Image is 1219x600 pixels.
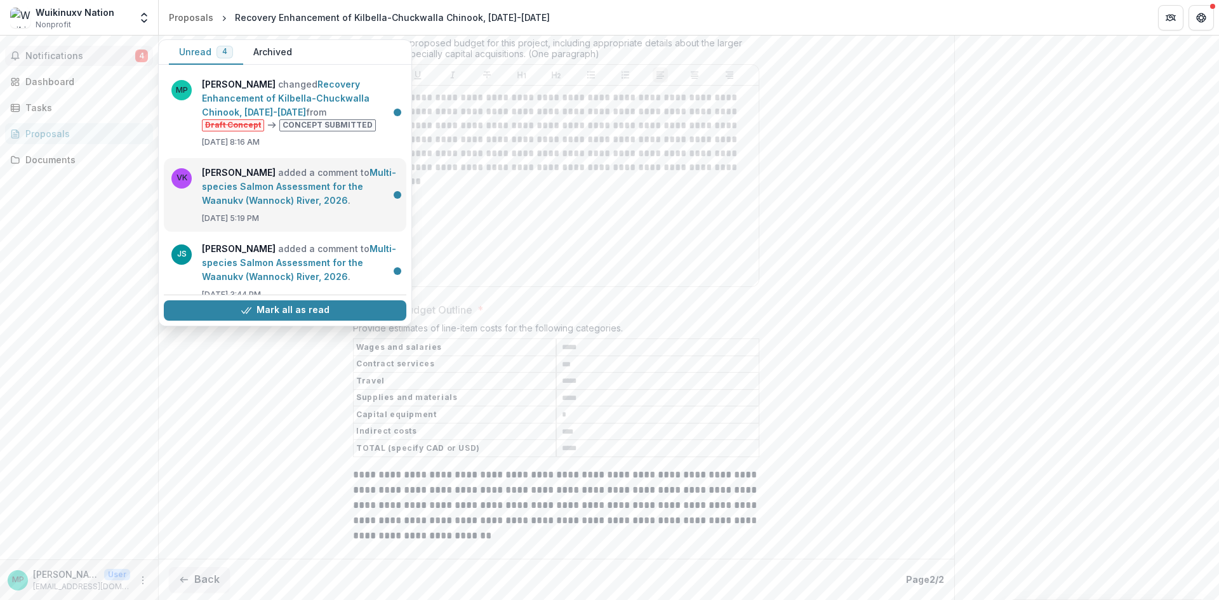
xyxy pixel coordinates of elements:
button: Mark all as read [164,300,406,321]
div: Dashboard [25,75,143,88]
div: Proposals [169,11,213,24]
div: Provide estimates of line-item costs for the following categories. [353,323,759,338]
button: Archived [243,40,302,65]
button: Partners [1158,5,1183,30]
span: Notifications [25,51,135,62]
div: Wuikinuxv Nation [36,6,114,19]
div: Recovery Enhancement of Kilbella-Chuckwalla Chinook, [DATE]-[DATE] [235,11,550,24]
button: Strike [479,67,495,83]
nav: breadcrumb [164,8,555,27]
img: Wuikinuxv Nation [10,8,30,28]
th: Supplies and materials [354,389,557,406]
p: [PERSON_NAME] [33,568,99,581]
button: Italicize [445,67,460,83]
button: More [135,573,150,588]
th: Travel [354,373,557,390]
p: 6. Project Budget Outline [353,302,472,317]
button: Ordered List [618,67,633,83]
a: Proposals [5,123,153,144]
button: Align Left [653,67,668,83]
a: Multi-species Salmon Assessment for the Waanukv (Wannock) River, 2026 [202,167,396,206]
button: Get Help [1189,5,1214,30]
button: Align Right [722,67,737,83]
p: Page 2 / 2 [906,573,944,586]
div: Documents [25,153,143,166]
button: Heading 2 [549,67,564,83]
a: Tasks [5,97,153,118]
div: Describe the proposed budget for this project, including appropriate details about the larger cos... [353,37,759,64]
div: Tasks [25,101,143,114]
span: Nonprofit [36,19,71,30]
th: Indirect costs [354,423,557,440]
button: Align Center [687,67,702,83]
p: changed from [202,77,399,131]
p: added a comment to . [202,166,399,208]
a: Dashboard [5,71,153,92]
span: 4 [222,47,227,56]
a: Multi-species Salmon Assessment for the Waanukv (Wannock) River, 2026 [202,243,396,282]
button: Heading 1 [514,67,530,83]
p: User [104,569,130,580]
div: Proposals [25,127,143,140]
button: Back [169,567,230,592]
button: Notifications4 [5,46,153,66]
th: Capital equipment [354,406,557,423]
button: Unread [169,40,243,65]
button: Underline [410,67,425,83]
a: Proposals [164,8,218,27]
p: added a comment to . [202,242,399,284]
th: TOTAL (specify CAD or USD) [354,440,557,457]
div: Megan Peruzzo [12,576,24,584]
button: Open entity switcher [135,5,153,30]
th: Contract services [354,356,557,373]
a: Recovery Enhancement of Kilbella-Chuckwalla Chinook, [DATE]-[DATE] [202,79,370,117]
span: 4 [135,50,148,62]
a: Documents [5,149,153,170]
p: [EMAIL_ADDRESS][DOMAIN_NAME] [33,581,130,592]
th: Wages and salaries [354,339,557,356]
button: Bullet List [583,67,599,83]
